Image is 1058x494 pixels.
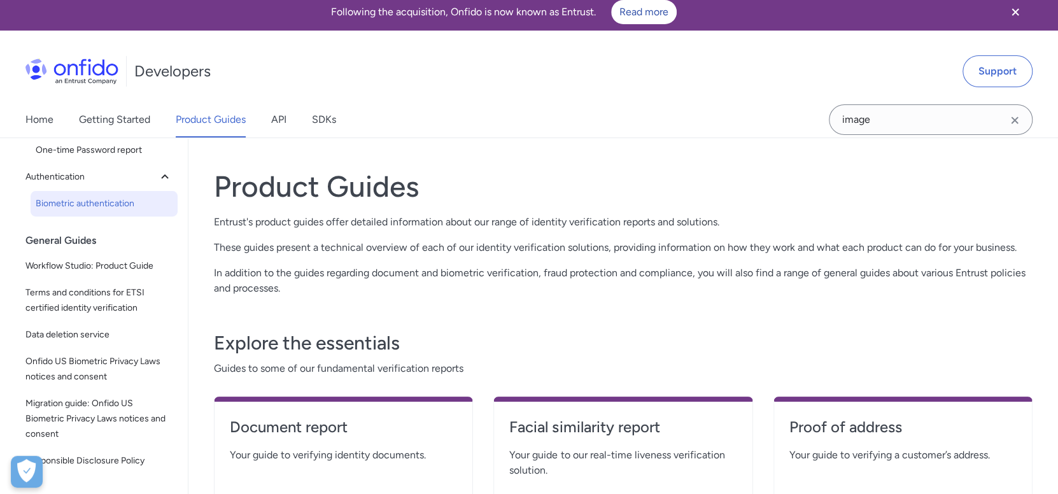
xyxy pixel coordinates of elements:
div: Cookie Preferences [11,456,43,488]
span: Onfido US Biometric Privacy Laws notices and consent [25,354,173,385]
h4: Document report [230,417,457,437]
div: General Guides [25,228,183,253]
a: Getting Started [79,102,150,138]
span: Responsible Disclosure Policy [25,453,173,469]
span: Migration guide: Onfido US Biometric Privacy Laws notices and consent [25,396,173,442]
a: Biometric authentication [31,191,178,216]
a: Workflow Studio: Product Guide [20,253,178,279]
span: Data deletion service [25,327,173,342]
span: Guides to some of our fundamental verification reports [214,361,1033,376]
p: Entrust's product guides offer detailed information about our range of identity verification repo... [214,215,1033,230]
h1: Product Guides [214,169,1033,204]
h4: Proof of address [789,417,1017,437]
svg: Close banner [1008,4,1023,20]
a: Onfido US Biometric Privacy Laws notices and consent [20,349,178,390]
span: One-time Password report [36,143,173,158]
a: API [271,102,286,138]
a: Support [963,55,1033,87]
span: Your guide to our real-time liveness verification solution. [509,448,737,478]
button: Authentication [20,164,178,190]
span: Terms and conditions for ETSI certified identity verification [25,285,173,316]
span: Workflow Studio: Product Guide [25,258,173,274]
a: Home [25,102,53,138]
a: Document report [230,417,457,448]
p: These guides present a technical overview of each of our identity verification solutions, providi... [214,240,1033,255]
a: Migration guide: Onfido US Biometric Privacy Laws notices and consent [20,391,178,447]
h1: Developers [134,61,211,81]
a: Data deletion service [20,322,178,348]
p: In addition to the guides regarding document and biometric verification, fraud protection and com... [214,265,1033,296]
a: Terms and conditions for ETSI certified identity verification [20,280,178,321]
a: Product Guides [176,102,246,138]
img: Onfido Logo [25,59,118,84]
span: Your guide to verifying a customer’s address. [789,448,1017,463]
svg: Clear search field button [1007,113,1022,128]
a: One-time Password report [31,138,178,163]
span: Biometric authentication [36,196,173,211]
a: Proof of address [789,417,1017,448]
input: Onfido search input field [829,104,1033,135]
a: Facial similarity report [509,417,737,448]
a: Responsible Disclosure Policy [20,448,178,474]
a: SDKs [312,102,336,138]
h4: Facial similarity report [509,417,737,437]
button: Open Preferences [11,456,43,488]
span: Your guide to verifying identity documents. [230,448,457,463]
h3: Explore the essentials [214,330,1033,356]
span: Authentication [25,169,157,185]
